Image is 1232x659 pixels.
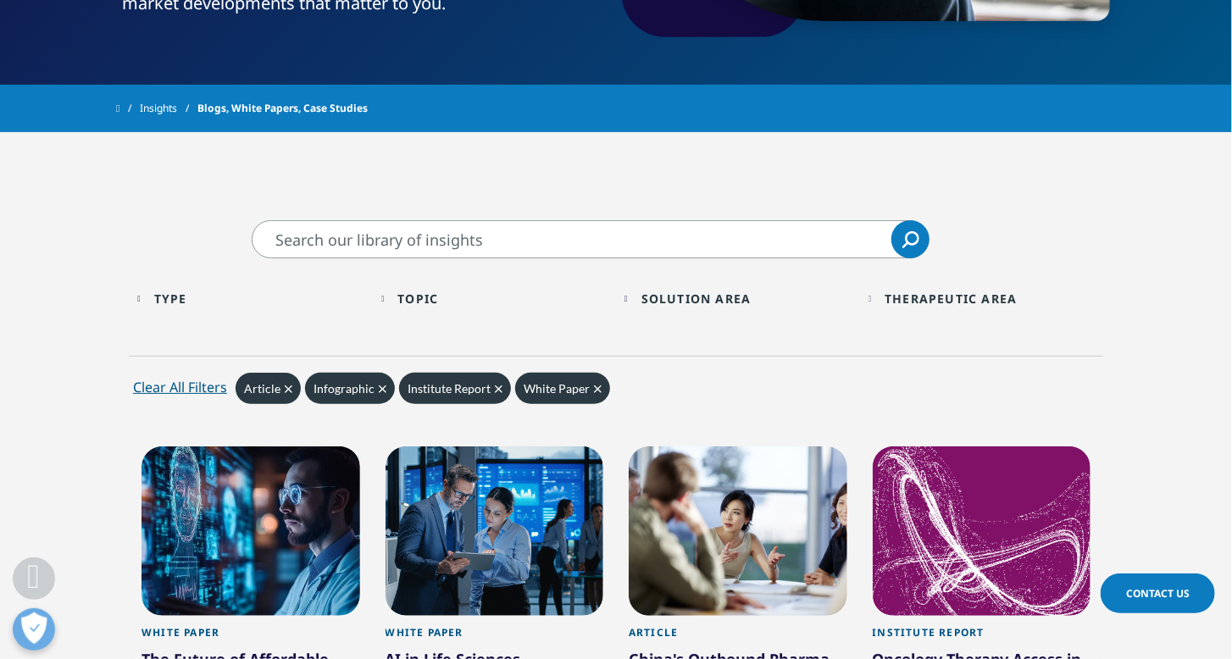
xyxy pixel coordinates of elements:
[629,626,847,649] div: Article
[399,373,511,404] div: Remove inclusion filter on Institute Report
[236,373,301,404] div: Remove inclusion filter on Article
[379,385,386,393] svg: Clear
[133,377,227,397] div: Clear All Filters
[524,381,590,396] span: White Paper
[154,291,187,307] div: Type facet.
[314,381,375,396] span: Infographic
[140,93,197,124] a: Insights
[515,373,610,404] div: Remove inclusion filter on White Paper
[408,381,491,396] span: Institute Report
[1101,573,1215,613] a: Contact Us
[142,626,360,649] div: White Paper
[386,626,604,649] div: White Paper
[397,291,438,307] div: Topic facet.
[244,381,280,396] span: Article
[252,220,930,258] input: Search
[594,385,602,393] svg: Clear
[495,385,502,393] svg: Clear
[873,626,1091,649] div: Institute Report
[129,368,1103,421] div: Active filters
[305,373,395,404] div: Remove inclusion filter on Infographic
[285,385,292,393] svg: Clear
[902,231,919,248] svg: Search
[1126,586,1190,601] span: Contact Us
[13,608,55,651] button: 개방형 기본 설정
[197,93,368,124] span: Blogs, White Papers, Case Studies
[641,291,752,307] div: Solution Area facet.
[885,291,1017,307] div: Therapeutic Area facet.
[891,220,930,258] a: Search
